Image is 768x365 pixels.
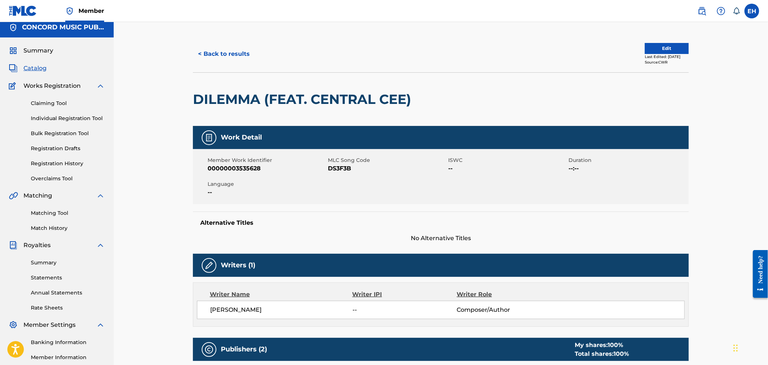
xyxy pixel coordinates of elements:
span: Royalties [23,241,51,250]
span: Duration [568,156,687,164]
span: -- [208,188,326,197]
img: expand [96,241,105,250]
img: Top Rightsholder [65,7,74,15]
div: Drag [734,337,738,359]
h5: Writers (1) [221,261,255,270]
a: Match History [31,224,105,232]
img: Accounts [9,23,18,32]
h5: Publishers (2) [221,345,267,354]
span: 100 % [608,341,623,348]
a: CatalogCatalog [9,64,47,73]
span: Composer/Author [457,306,552,314]
img: help [717,7,725,15]
div: User Menu [745,4,759,18]
h2: DILEMMA (FEAT. CENTRAL CEE) [193,91,415,108]
h5: Work Detail [221,133,262,142]
h5: Alternative Titles [200,219,681,227]
div: Writer Name [210,290,352,299]
span: ISWC [448,156,567,164]
img: Writers [205,261,213,270]
a: Summary [31,259,105,267]
img: search [698,7,706,15]
div: Writer Role [457,290,552,299]
img: Work Detail [205,133,213,142]
div: Writer IPI [352,290,457,299]
img: Works Registration [9,82,18,90]
a: Public Search [695,4,709,18]
a: SummarySummary [9,46,53,55]
a: Registration Drafts [31,145,105,152]
span: -- [448,164,567,173]
a: Rate Sheets [31,304,105,312]
img: Summary [9,46,18,55]
span: MLC Song Code [328,156,446,164]
img: expand [96,82,105,90]
a: Registration History [31,160,105,167]
img: Catalog [9,64,18,73]
span: Matching [23,191,52,200]
span: Catalog [23,64,47,73]
a: Bulk Registration Tool [31,130,105,137]
a: Claiming Tool [31,100,105,107]
span: Member Settings [23,321,76,329]
img: MLC Logo [9,6,37,16]
span: Language [208,180,326,188]
a: Overclaims Tool [31,175,105,182]
iframe: Chat Widget [731,330,768,365]
a: Annual Statements [31,289,105,297]
div: Source: CWR [645,59,689,65]
span: Works Registration [23,82,81,90]
img: Matching [9,191,18,200]
a: Banking Information [31,339,105,346]
h5: CONCORD MUSIC PUBLISHING LLC [22,23,105,32]
a: Statements [31,274,105,282]
span: Member [78,7,104,15]
a: Member Information [31,354,105,361]
iframe: Resource Center [747,245,768,304]
img: Publishers [205,345,213,354]
button: < Back to results [193,45,255,63]
img: Member Settings [9,321,18,329]
div: Help [714,4,728,18]
span: -- [352,306,457,314]
span: 100 % [614,350,629,357]
a: Individual Registration Tool [31,115,105,122]
div: Notifications [733,7,740,15]
span: Summary [23,46,53,55]
img: expand [96,191,105,200]
span: No Alternative Titles [193,234,689,243]
div: Total shares: [575,350,629,358]
span: 00000003535628 [208,164,326,173]
a: Matching Tool [31,209,105,217]
span: DS3F3B [328,164,446,173]
span: Member Work Identifier [208,156,326,164]
span: --:-- [568,164,687,173]
span: [PERSON_NAME] [210,306,352,314]
div: My shares: [575,341,629,350]
img: expand [96,321,105,329]
div: Last Edited: [DATE] [645,54,689,59]
img: Royalties [9,241,18,250]
button: Edit [645,43,689,54]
